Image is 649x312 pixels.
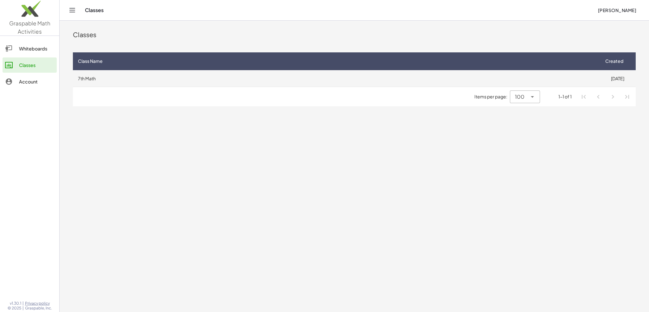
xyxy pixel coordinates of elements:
td: [DATE] [599,70,636,87]
a: Whiteboards [3,41,57,56]
span: Class Name [78,58,103,64]
nav: Pagination Navigation [577,90,634,104]
div: Account [19,78,54,85]
div: Whiteboards [19,45,54,52]
span: v1.30.1 [10,301,21,306]
span: 100 [515,93,524,101]
span: Created [605,58,623,64]
a: Account [3,74,57,89]
div: Classes [73,30,636,39]
span: [PERSON_NAME] [598,7,636,13]
button: Toggle navigation [67,5,77,15]
div: Classes [19,61,54,69]
span: | [22,301,24,306]
div: 1-1 of 1 [558,93,572,100]
span: © 2025 [8,306,21,311]
span: Graspable, Inc. [25,306,52,311]
span: Graspable Math Activities [9,20,50,35]
span: | [22,306,24,311]
span: Items per page: [474,93,510,100]
button: [PERSON_NAME] [593,4,641,16]
a: Privacy policy [25,301,52,306]
a: Classes [3,57,57,73]
td: 7th Math [73,70,599,87]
